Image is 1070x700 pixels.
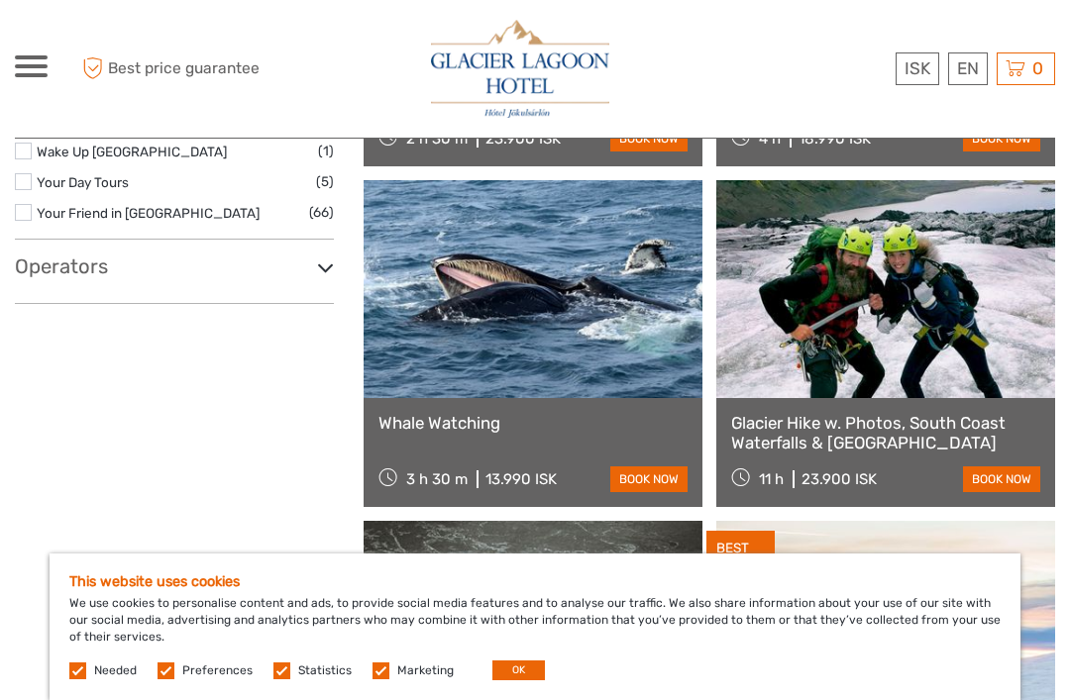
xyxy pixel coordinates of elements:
[397,662,454,679] label: Marketing
[610,466,688,492] a: book now
[298,662,352,679] label: Statistics
[431,20,609,118] img: 2790-86ba44ba-e5e5-4a53-8ab7-28051417b7bc_logo_big.jpg
[802,470,877,488] div: 23.900 ISK
[1029,58,1046,78] span: 0
[905,58,930,78] span: ISK
[318,140,334,162] span: (1)
[706,531,775,580] div: BEST SELLER
[948,52,988,85] div: EN
[406,130,468,148] span: 2 h 30 m
[77,52,275,85] span: Best price guarantee
[94,662,137,679] label: Needed
[69,573,1001,590] h5: This website uses cookies
[963,466,1040,492] a: book now
[37,144,227,159] a: Wake Up [GEOGRAPHIC_DATA]
[316,170,334,193] span: (5)
[731,413,1040,453] a: Glacier Hike w. Photos, South Coast Waterfalls & [GEOGRAPHIC_DATA]
[759,470,784,488] span: 11 h
[50,553,1020,700] div: We use cookies to personalise content and ads, to provide social media features and to analyse ou...
[492,660,545,680] button: OK
[759,130,781,148] span: 4 h
[309,201,334,224] span: (66)
[37,205,260,221] a: Your Friend in [GEOGRAPHIC_DATA]
[182,662,253,679] label: Preferences
[485,470,557,488] div: 13.990 ISK
[799,130,871,148] div: 18.990 ISK
[485,130,561,148] div: 23.900 ISK
[15,254,334,278] h3: Operators
[406,470,468,488] span: 3 h 30 m
[378,413,688,433] a: Whale Watching
[37,174,129,190] a: Your Day Tours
